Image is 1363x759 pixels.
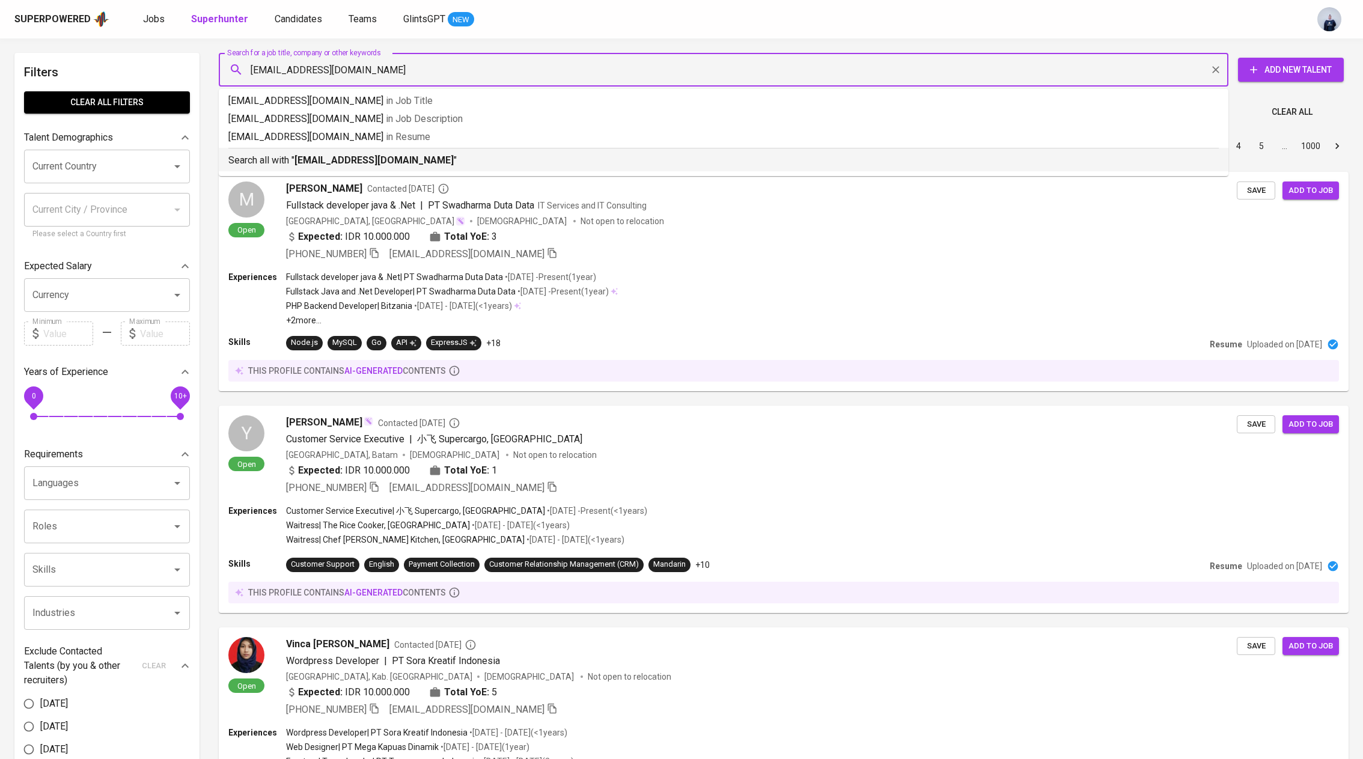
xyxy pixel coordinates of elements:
[1243,184,1269,198] span: Save
[1210,338,1242,350] p: Resume
[389,482,544,493] span: [EMAIL_ADDRESS][DOMAIN_NAME]
[24,91,190,114] button: Clear All filters
[140,322,190,346] input: Value
[286,637,389,651] span: Vinca [PERSON_NAME]
[233,681,261,691] span: Open
[1229,136,1248,156] button: Go to page 4
[286,741,439,753] p: Web Designer | PT Mega Kapuas Dinamik
[24,360,190,384] div: Years of Experience
[1243,418,1269,431] span: Save
[1328,136,1347,156] button: Go to next page
[298,685,343,700] b: Expected:
[417,433,582,445] span: 小飞 Supercargo, [GEOGRAPHIC_DATA]
[513,449,597,461] p: Not open to relocation
[228,271,286,283] p: Experiences
[228,181,264,218] div: M
[364,416,373,426] img: magic_wand.svg
[1267,101,1317,123] button: Clear All
[169,475,186,492] button: Open
[24,365,108,379] p: Years of Experience
[392,655,500,666] span: PT Sora Kreatif Indonesia
[1136,136,1349,156] nav: pagination navigation
[695,559,710,571] p: +10
[34,95,180,110] span: Clear All filters
[169,605,186,621] button: Open
[143,12,167,27] a: Jobs
[286,248,367,260] span: [PHONE_NUMBER]
[24,447,83,462] p: Requirements
[410,449,501,461] span: [DEMOGRAPHIC_DATA]
[286,655,379,666] span: Wordpress Developer
[169,287,186,303] button: Open
[1238,58,1344,82] button: Add New Talent
[1237,415,1275,434] button: Save
[228,415,264,451] div: Y
[653,559,686,570] div: Mandarin
[1247,338,1322,350] p: Uploaded on [DATE]
[545,505,647,517] p: • [DATE] - Present ( <1 years )
[1275,140,1294,152] div: …
[286,314,618,326] p: +2 more ...
[228,637,264,673] img: 84e315d75cb90cb6068c21c63f1c8f3d.jpg
[228,153,1219,168] p: Search all with " "
[286,271,503,283] p: Fullstack developer java & .Net | PT Swadharma Duta Data
[286,704,367,715] span: [PHONE_NUMBER]
[588,671,671,683] p: Not open to relocation
[396,337,416,349] div: API
[489,559,639,570] div: Customer Relationship Management (CRM)
[503,271,596,283] p: • [DATE] - Present ( 1 year )
[492,463,497,478] span: 1
[286,482,367,493] span: [PHONE_NUMBER]
[456,216,465,226] img: magic_wand.svg
[465,639,477,651] svg: By Batam recruiter
[191,13,248,25] b: Superhunter
[24,442,190,466] div: Requirements
[286,534,525,546] p: Waitress | Chef [PERSON_NAME] Kitchen, [GEOGRAPHIC_DATA]
[1237,637,1275,656] button: Save
[538,201,647,210] span: IT Services and IT Consulting
[409,432,412,447] span: |
[1288,639,1333,653] span: Add to job
[169,561,186,578] button: Open
[228,112,1219,126] p: [EMAIL_ADDRESS][DOMAIN_NAME]
[228,727,286,739] p: Experiences
[428,200,534,211] span: PT Swadharma Duta Data
[24,644,135,687] p: Exclude Contacted Talents (by you & other recruiters)
[344,588,403,597] span: AI-generated
[286,727,468,739] p: Wordpress Developer | PT Sora Kreatif Indonesia
[484,671,576,683] span: [DEMOGRAPHIC_DATA]
[1237,181,1275,200] button: Save
[1288,184,1333,198] span: Add to job
[24,254,190,278] div: Expected Salary
[275,12,325,27] a: Candidates
[1207,61,1224,78] button: Clear
[24,130,113,145] p: Talent Demographics
[40,742,68,757] span: [DATE]
[525,534,624,546] p: • [DATE] - [DATE] ( <1 years )
[477,215,569,227] span: [DEMOGRAPHIC_DATA]
[439,741,529,753] p: • [DATE] - [DATE] ( 1 year )
[384,654,387,668] span: |
[1252,136,1271,156] button: Go to page 5
[24,126,190,150] div: Talent Demographics
[492,685,497,700] span: 5
[386,113,463,124] span: in Job Description
[14,10,109,28] a: Superpoweredapp logo
[431,337,477,349] div: ExpressJS
[14,13,91,26] div: Superpowered
[169,518,186,535] button: Open
[1210,560,1242,572] p: Resume
[412,300,512,312] p: • [DATE] - [DATE] ( <1 years )
[24,644,190,687] div: Exclude Contacted Talents (by you & other recruiters)clear
[332,337,357,349] div: MySQL
[1282,415,1339,434] button: Add to job
[349,13,377,25] span: Teams
[169,158,186,175] button: Open
[286,505,545,517] p: Customer Service Executive | 小飞 Supercargo, [GEOGRAPHIC_DATA]
[448,417,460,429] svg: By Batam recruiter
[228,336,286,348] p: Skills
[191,12,251,27] a: Superhunter
[286,300,412,312] p: PHP Backend Developer | Bitzania
[468,727,567,739] p: • [DATE] - [DATE] ( <1 years )
[386,131,430,142] span: in Resume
